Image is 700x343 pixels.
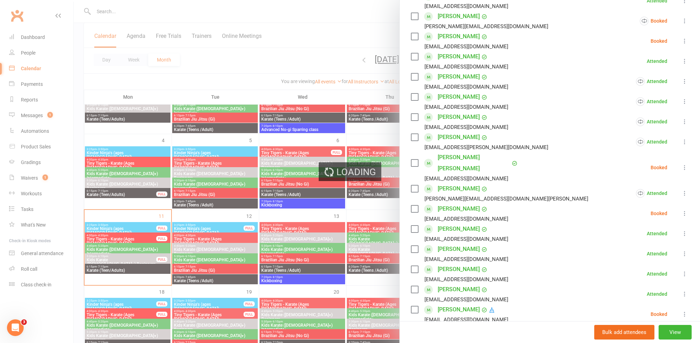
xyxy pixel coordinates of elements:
a: [PERSON_NAME] [438,264,480,275]
div: Booked [651,165,667,170]
a: [PERSON_NAME] [438,11,480,22]
div: Attended [647,59,667,64]
div: Booked [651,312,667,317]
div: [EMAIL_ADDRESS][DOMAIN_NAME] [424,2,508,11]
div: Attended [636,97,667,106]
div: Attended [636,189,667,198]
a: [PERSON_NAME] [PERSON_NAME] [438,152,510,174]
a: [PERSON_NAME] [438,304,480,315]
div: [PERSON_NAME][EMAIL_ADDRESS][DOMAIN_NAME] [424,22,548,31]
div: [EMAIL_ADDRESS][DOMAIN_NAME] [424,82,508,91]
a: [PERSON_NAME] [438,203,480,214]
div: Booked [651,39,667,43]
div: [EMAIL_ADDRESS][DOMAIN_NAME] [424,255,508,264]
div: [EMAIL_ADDRESS][DOMAIN_NAME] [424,42,508,51]
a: [PERSON_NAME] [438,91,480,103]
a: [PERSON_NAME] [438,71,480,82]
div: [EMAIL_ADDRESS][DOMAIN_NAME] [424,103,508,112]
div: Attended [647,251,667,256]
div: Attended [636,117,667,126]
a: [PERSON_NAME] [438,51,480,62]
div: Booked [640,17,667,25]
div: [EMAIL_ADDRESS][DOMAIN_NAME] [424,62,508,71]
button: Bulk add attendees [594,325,654,340]
a: [PERSON_NAME] [438,223,480,235]
div: [PERSON_NAME][EMAIL_ADDRESS][DOMAIN_NAME][PERSON_NAME] [424,194,588,203]
div: Attended [647,292,667,296]
div: [EMAIL_ADDRESS][DOMAIN_NAME] [424,214,508,223]
div: Booked [651,211,667,216]
a: [PERSON_NAME] [438,244,480,255]
a: [PERSON_NAME] [438,132,480,143]
span: 3 [21,319,27,325]
div: [EMAIL_ADDRESS][DOMAIN_NAME] [424,174,508,183]
div: [EMAIL_ADDRESS][DOMAIN_NAME] [424,315,508,324]
div: Attended [647,231,667,236]
button: View [659,325,692,340]
a: [PERSON_NAME] [438,31,480,42]
div: Attended [636,138,667,146]
div: [EMAIL_ADDRESS][PERSON_NAME][DOMAIN_NAME] [424,143,548,152]
a: [PERSON_NAME] [438,284,480,295]
div: [EMAIL_ADDRESS][DOMAIN_NAME] [424,235,508,244]
a: [PERSON_NAME] [438,112,480,123]
div: [EMAIL_ADDRESS][DOMAIN_NAME] [424,295,508,304]
div: [EMAIL_ADDRESS][DOMAIN_NAME] [424,275,508,284]
a: [PERSON_NAME] [438,183,480,194]
div: [EMAIL_ADDRESS][DOMAIN_NAME] [424,123,508,132]
iframe: Intercom live chat [7,319,24,336]
div: Attended [636,77,667,86]
div: Attended [647,271,667,276]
